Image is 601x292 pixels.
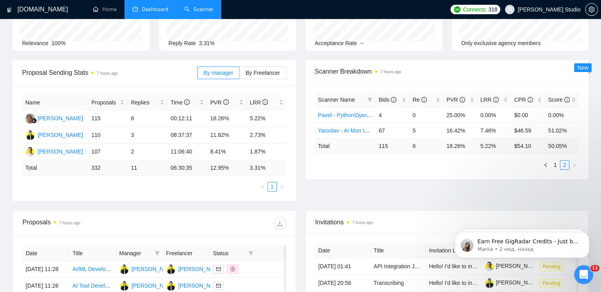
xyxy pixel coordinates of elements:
td: 5.22% [247,110,286,127]
span: info-circle [223,99,229,105]
span: 318 [488,5,497,14]
td: 11:06:40 [168,144,207,160]
img: YT [25,130,35,140]
span: Proposal Sending Stats [22,68,197,78]
div: [PERSON_NAME] [38,114,83,123]
span: PVR [210,99,229,106]
span: 11 [590,265,599,271]
img: YT [166,264,176,274]
td: 18.26% [207,110,247,127]
a: YT[PERSON_NAME] [119,265,177,272]
span: Dashboard [142,6,168,13]
span: dashboard [132,6,138,12]
button: left [541,160,550,170]
th: Date [315,243,371,258]
span: New [577,64,588,71]
td: 00:12:11 [168,110,207,127]
a: YT[PERSON_NAME] [166,265,224,272]
span: Acceptance Rate [315,40,357,46]
th: Proposals [88,95,128,110]
time: 7 hours ago [381,70,401,74]
td: 115 [375,138,409,154]
td: 2 [128,144,167,160]
td: 25.00% [443,107,477,123]
td: 332 [88,160,128,176]
time: 7 hours ago [97,71,118,76]
span: left [260,184,265,189]
div: [PERSON_NAME] [132,265,177,273]
a: YT[PERSON_NAME] [166,282,224,288]
td: 5.22 % [477,138,511,154]
th: Manager [116,246,163,261]
td: 16.42% [443,123,477,138]
a: AI Tool Development for Apartment Community Website [72,283,209,289]
span: info-circle [460,97,465,102]
span: info-circle [391,97,396,102]
span: left [543,163,548,167]
span: info-circle [528,97,533,102]
li: 1 [550,160,560,170]
td: 6 [409,138,443,154]
a: homeHome [93,6,117,13]
a: Transcribing [374,280,404,286]
th: Name [22,95,88,110]
td: $46.59 [511,123,545,138]
div: [PERSON_NAME] [38,131,83,139]
td: 3.31 % [247,160,286,176]
span: Replies [131,98,158,107]
td: 107 [88,144,128,160]
img: gigradar-bm.png [31,118,37,123]
span: Proposals [91,98,119,107]
span: Pending [540,279,563,288]
div: [PERSON_NAME] [38,147,83,156]
span: Score [548,97,569,103]
li: 2 [560,160,569,170]
a: 1 [268,182,277,191]
td: $0.00 [511,107,545,123]
a: MC[PERSON_NAME] [25,115,83,121]
td: $ 54.10 [511,138,545,154]
td: 0.00% [545,107,579,123]
td: [DATE] 01:41 [315,258,371,275]
span: Reply Rate [168,40,196,46]
span: filter [247,247,255,259]
span: setting [586,6,597,13]
a: [PERSON_NAME] [484,279,541,286]
span: Bids [379,97,396,103]
span: Re [413,97,427,103]
a: API Integration Jobs [374,263,424,269]
span: Scanner Name [318,97,355,103]
td: Total [315,138,376,154]
span: PVR [447,97,465,103]
td: 0.00% [477,107,511,123]
span: 3.31% [199,40,215,46]
div: [PERSON_NAME] [178,281,224,290]
button: download [273,217,286,230]
td: 110 [88,127,128,144]
span: user [507,7,512,12]
div: Proposals [23,217,154,230]
td: 18.26 % [443,138,477,154]
th: Replies [128,95,167,110]
th: Title [69,246,116,261]
td: 1.87% [247,144,286,160]
td: 67 [375,123,409,138]
button: left [258,182,268,192]
iframe: Intercom notifications сообщение [443,215,601,271]
img: YT [119,281,129,291]
td: 8.41% [207,144,247,160]
a: Pending [540,280,567,286]
img: YT [166,281,176,291]
td: 6 [128,110,167,127]
a: setting [585,6,598,13]
td: [DATE] 11:28 [23,261,69,278]
span: Status [213,249,245,258]
th: Date [23,246,69,261]
span: dollar [230,267,235,271]
a: searchScanner [184,6,213,13]
th: Invitation Letter [426,243,481,258]
img: c1bBOMkr7XpqiniLNdtTYsCyjBuWqxpSpk_nHUs3wxg_2yvd6Mq6Q81VTMw3zO58sd [484,278,494,288]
